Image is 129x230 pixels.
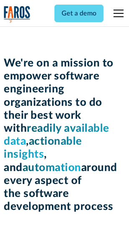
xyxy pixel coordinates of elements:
div: menu [108,3,125,23]
span: automation [23,162,81,173]
a: home [4,6,31,23]
span: readily available data [4,123,109,147]
span: actionable insights [4,136,82,160]
img: Logo of the analytics and reporting company Faros. [4,6,31,23]
h1: We're on a mission to empower software engineering organizations to do their best work with , , a... [4,57,125,213]
a: Get a demo [54,5,103,22]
